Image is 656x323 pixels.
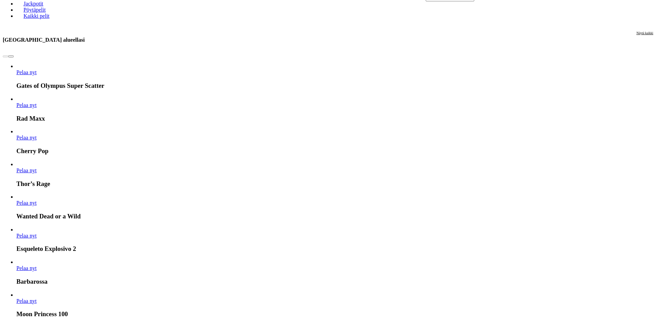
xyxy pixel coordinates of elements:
span: Jackpotit [21,1,46,6]
a: Wanted Dead or a Wild [16,200,37,206]
span: Pelaa nyt [16,167,37,173]
a: Pöytäpelit [16,5,53,15]
span: Pelaa nyt [16,265,37,271]
span: Pelaa nyt [16,135,37,140]
span: Näytä kaikki [637,31,653,35]
span: Kaikki pelit [21,13,52,19]
a: Esqueleto Explosivo 2 [16,233,37,239]
a: Kaikki pelit [16,11,57,21]
span: Pelaa nyt [16,298,37,304]
button: prev slide [3,55,8,57]
a: Gates of Olympus Super Scatter [16,69,37,75]
a: Barbarossa [16,265,37,271]
span: Pelaa nyt [16,200,37,206]
h3: [GEOGRAPHIC_DATA] alueellasi [3,37,85,43]
a: Näytä kaikki [637,31,653,49]
a: Rad Maxx [16,102,37,108]
a: Moon Princess 100 [16,298,37,304]
span: Pelaa nyt [16,69,37,75]
a: Cherry Pop [16,135,37,140]
span: Pelaa nyt [16,102,37,108]
span: Pöytäpelit [21,7,49,13]
button: next slide [8,55,14,57]
span: Pelaa nyt [16,233,37,239]
a: Thor’s Rage [16,167,37,173]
